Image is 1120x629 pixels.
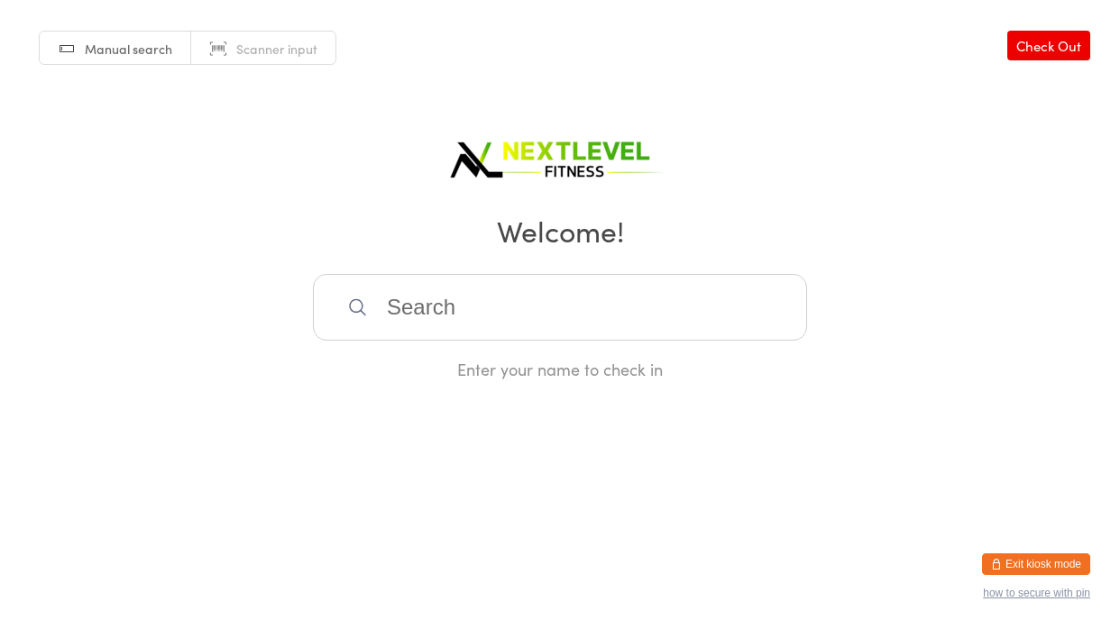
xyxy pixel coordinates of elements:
[85,40,172,58] span: Manual search
[236,40,317,58] span: Scanner input
[313,274,807,341] input: Search
[313,358,807,380] div: Enter your name to check in
[447,126,673,185] img: Next Level Fitness
[983,587,1090,599] button: how to secure with pin
[1007,31,1090,60] a: Check Out
[18,210,1102,251] h2: Welcome!
[982,553,1090,575] button: Exit kiosk mode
